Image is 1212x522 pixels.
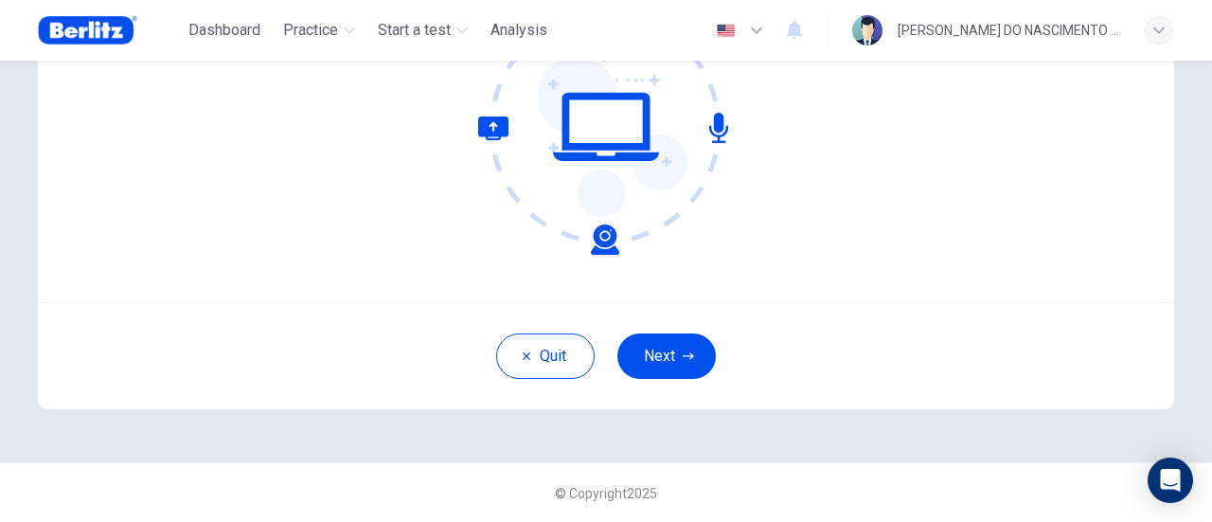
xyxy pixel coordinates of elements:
[370,13,475,47] button: Start a test
[1148,458,1193,503] div: Open Intercom Messenger
[276,13,363,47] button: Practice
[188,19,260,42] span: Dashboard
[283,19,338,42] span: Practice
[38,11,137,49] img: Berlitz Brasil logo
[714,24,738,38] img: en
[181,13,268,47] button: Dashboard
[378,19,451,42] span: Start a test
[490,19,547,42] span: Analysis
[483,13,555,47] div: You need a license to access this content
[852,15,882,45] img: Profile picture
[898,19,1121,42] div: [PERSON_NAME] DO NASCIMENTO GA
[496,333,595,379] button: Quit
[38,11,181,49] a: Berlitz Brasil logo
[483,13,555,47] button: Analysis
[617,333,716,379] button: Next
[555,486,657,501] span: © Copyright 2025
